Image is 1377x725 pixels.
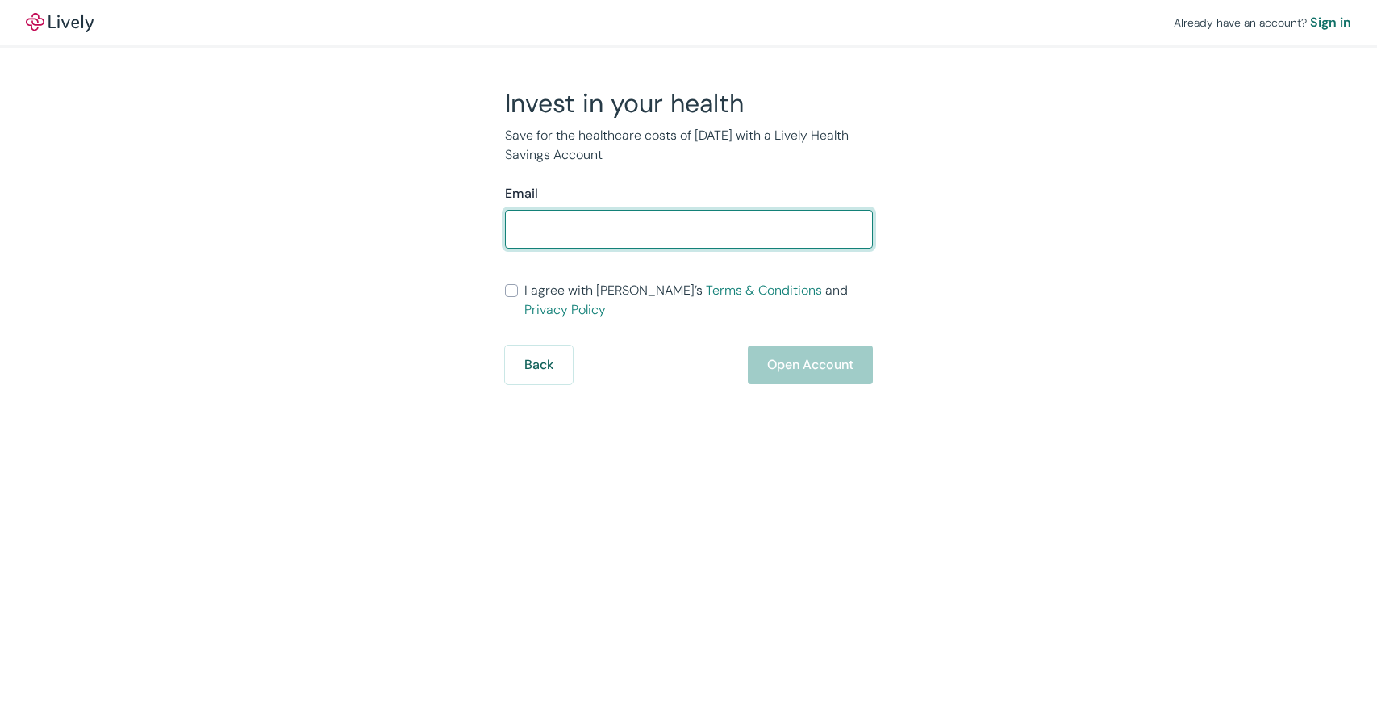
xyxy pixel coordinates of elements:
[505,87,873,119] h2: Invest in your health
[1310,13,1351,32] a: Sign in
[26,13,94,32] a: LivelyLively
[524,281,873,320] span: I agree with [PERSON_NAME]’s and
[26,13,94,32] img: Lively
[1174,13,1351,32] div: Already have an account?
[505,184,538,203] label: Email
[505,126,873,165] p: Save for the healthcare costs of [DATE] with a Lively Health Savings Account
[706,282,822,299] a: Terms & Conditions
[505,346,573,384] button: Back
[524,301,606,318] a: Privacy Policy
